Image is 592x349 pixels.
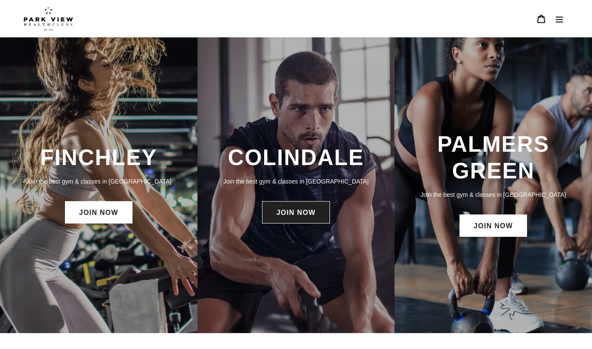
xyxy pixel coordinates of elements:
h3: PALMERS GREEN [403,131,583,184]
p: Join the best gym & classes in [GEOGRAPHIC_DATA] [206,177,386,186]
p: Join the best gym & classes in [GEOGRAPHIC_DATA] [403,190,583,199]
a: JOIN NOW: Palmers Green Membership [459,214,527,237]
h3: FINCHLEY [9,144,189,171]
a: JOIN NOW: Colindale Membership [262,201,330,223]
button: Menu [550,9,568,28]
img: Park view health clubs is a gym near you. [24,6,73,31]
h3: COLINDALE [206,144,386,171]
p: Join the best gym & classes in [GEOGRAPHIC_DATA] [9,177,189,186]
a: JOIN NOW: Finchley Membership [65,201,133,223]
